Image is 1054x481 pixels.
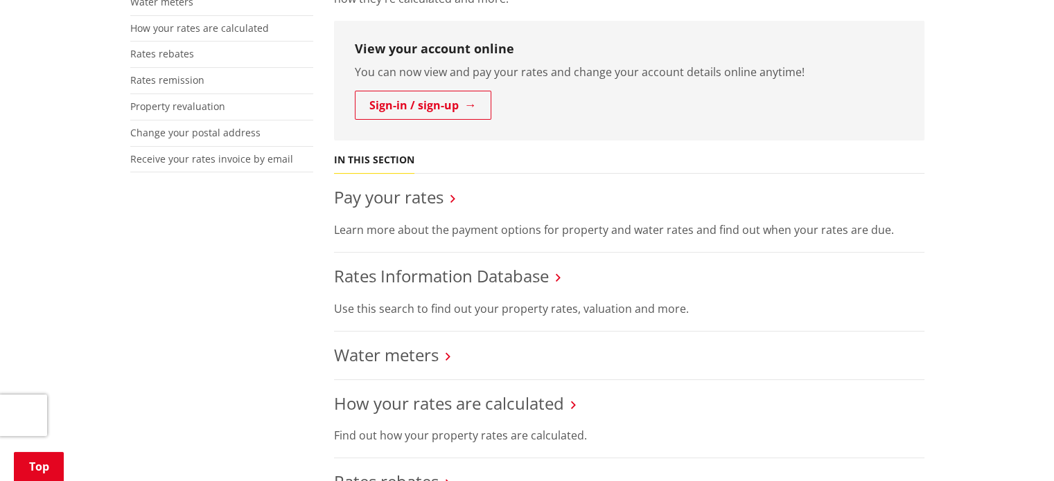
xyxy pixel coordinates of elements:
h5: In this section [334,154,414,166]
a: Rates remission [130,73,204,87]
h3: View your account online [355,42,904,57]
a: Rates Information Database [334,264,549,287]
a: Top [14,452,64,481]
p: Learn more about the payment options for property and water rates and find out when your rates ar... [334,221,924,238]
a: Sign-in / sign-up [355,91,491,120]
a: Rates rebates [130,47,194,60]
p: Find out how your property rates are calculated. [334,427,924,444]
p: You can now view and pay your rates and change your account details online anytime! [355,64,904,80]
a: Property revaluation [130,100,225,113]
a: Water meters [334,343,439,366]
a: Change your postal address [130,126,261,139]
a: How your rates are calculated [130,21,269,35]
a: How your rates are calculated [334,392,564,415]
p: Use this search to find out your property rates, valuation and more. [334,300,924,317]
a: Pay your rates [334,185,443,208]
iframe: Messenger Launcher [990,423,1040,473]
a: Receive your rates invoice by email [130,152,293,165]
